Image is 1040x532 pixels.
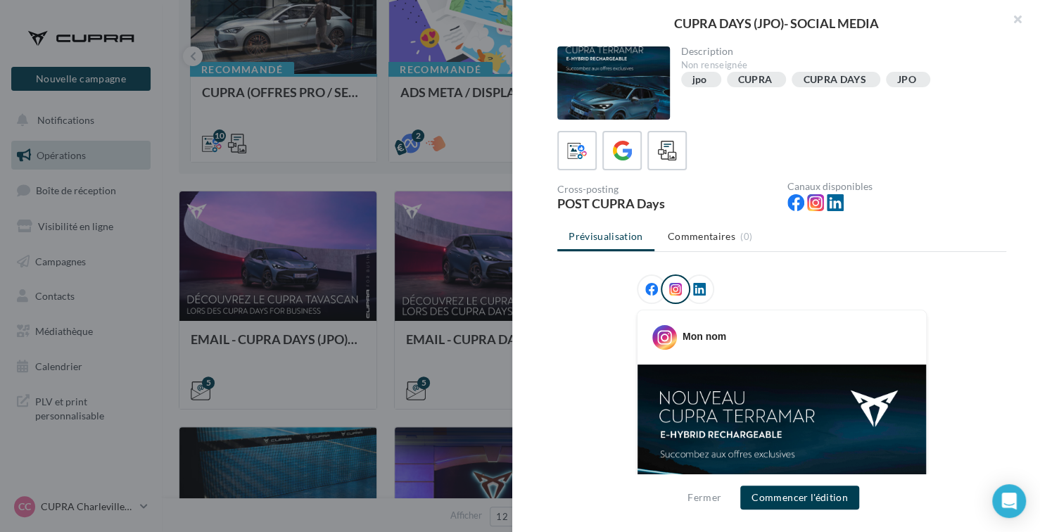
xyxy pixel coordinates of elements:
div: Cross-posting [557,184,776,194]
div: Canaux disponibles [787,182,1006,191]
button: Fermer [682,489,727,506]
div: Mon nom [683,329,726,343]
button: Commencer l'édition [740,486,859,509]
div: JPO [897,75,916,85]
div: jpo [692,75,707,85]
div: CUPRA [738,75,773,85]
div: Description [681,46,996,56]
span: Commentaires [668,229,735,243]
div: Non renseignée [681,59,996,72]
div: POST CUPRA Days [557,197,776,210]
div: CUPRA DAYS [803,75,866,85]
span: (0) [740,231,752,242]
div: Open Intercom Messenger [992,484,1026,518]
div: CUPRA DAYS (JPO)- SOCIAL MEDIA [535,17,1017,30]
